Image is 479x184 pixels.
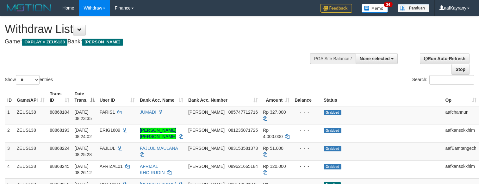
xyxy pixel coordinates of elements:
[74,164,92,175] span: [DATE] 08:26:12
[14,88,47,106] th: Game/API: activate to sort column ascending
[72,88,97,106] th: Date Trans.: activate to sort column descending
[5,142,14,160] td: 3
[324,164,341,169] span: Grabbed
[14,106,47,124] td: ZEUS138
[451,64,470,75] a: Stop
[398,4,429,12] img: panduan.png
[140,164,165,175] a: AFRIZAL KHOIRUDIN
[188,110,225,115] span: [PERSON_NAME]
[50,164,69,169] span: 88868245
[14,124,47,142] td: ZEUS138
[324,128,341,133] span: Grabbed
[263,110,286,115] span: Rp 327.000
[310,53,356,64] div: PGA Site Balance /
[100,110,115,115] span: PARIS1
[295,163,319,169] div: - - -
[74,146,92,157] span: [DATE] 08:25:28
[295,127,319,133] div: - - -
[47,88,72,106] th: Trans ID: activate to sort column ascending
[100,164,123,169] span: AFRIZAL01
[324,110,341,115] span: Grabbed
[321,88,443,106] th: Status
[22,39,67,46] span: OXPLAY > ZEUS138
[443,142,479,160] td: aafEamtangech
[360,56,390,61] span: None selected
[137,88,186,106] th: Bank Acc. Name: activate to sort column ascending
[412,75,474,85] label: Search:
[50,146,69,151] span: 88868224
[443,106,479,124] td: aafchannun
[100,146,115,151] span: FAJLUL
[263,128,283,139] span: Rp 4.000.000
[140,146,178,151] a: FAJLUL MAULANA
[74,110,92,121] span: [DATE] 08:23:35
[16,75,40,85] select: Showentries
[188,164,225,169] span: [PERSON_NAME]
[356,53,398,64] button: None selected
[50,128,69,133] span: 88868193
[295,109,319,115] div: - - -
[188,128,225,133] span: [PERSON_NAME]
[362,4,388,13] img: Button%20Memo.svg
[140,128,176,139] a: [PERSON_NAME] [PERSON_NAME]
[82,39,123,46] span: [PERSON_NAME]
[5,160,14,178] td: 4
[140,110,156,115] a: JUMADI
[228,128,258,133] span: Copy 081235071725 to clipboard
[263,146,283,151] span: Rp 51.000
[295,145,319,151] div: - - -
[5,75,53,85] label: Show entries
[443,160,479,178] td: aafkansokkhim
[5,23,313,35] h1: Withdraw List
[292,88,321,106] th: Balance
[5,124,14,142] td: 2
[186,88,260,106] th: Bank Acc. Number: activate to sort column ascending
[443,88,479,106] th: Op: activate to sort column ascending
[14,142,47,160] td: ZEUS138
[320,4,352,13] img: Feedback.jpg
[263,164,286,169] span: Rp 120.000
[443,124,479,142] td: aafkansokkhim
[228,110,258,115] span: Copy 085747712716 to clipboard
[14,160,47,178] td: ZEUS138
[228,146,258,151] span: Copy 083153581373 to clipboard
[228,164,258,169] span: Copy 089621665184 to clipboard
[74,128,92,139] span: [DATE] 08:24:02
[5,3,53,13] img: MOTION_logo.png
[324,146,341,151] span: Grabbed
[260,88,292,106] th: Amount: activate to sort column ascending
[50,110,69,115] span: 88868184
[188,146,225,151] span: [PERSON_NAME]
[5,39,313,45] h4: Game: Bank:
[5,106,14,124] td: 1
[97,88,137,106] th: User ID: activate to sort column ascending
[429,75,474,85] input: Search:
[384,2,392,7] span: 34
[420,53,470,64] a: Run Auto-Refresh
[5,88,14,106] th: ID
[100,128,120,133] span: ERIG1609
